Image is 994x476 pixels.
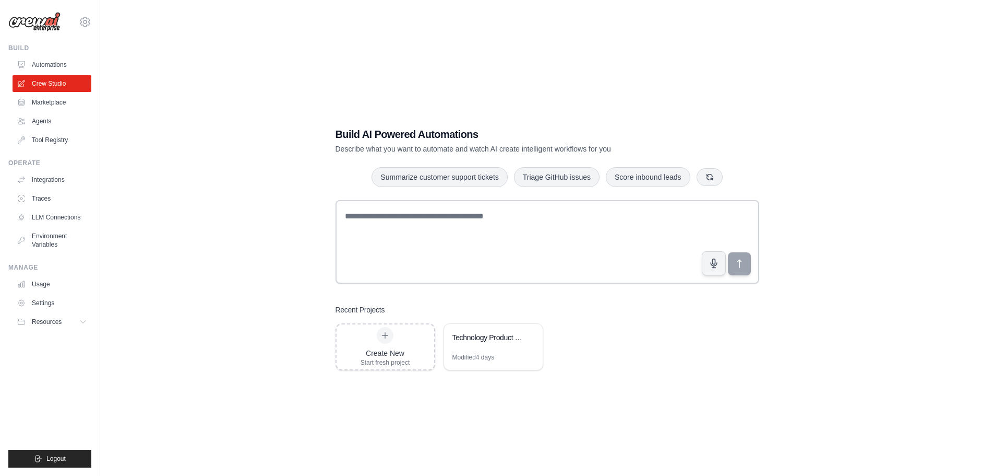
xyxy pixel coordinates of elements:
a: Tool Registry [13,132,91,148]
h3: Recent Projects [336,305,385,315]
button: Logout [8,450,91,468]
div: Technology Product Research Automation [452,332,524,343]
a: Marketplace [13,94,91,111]
a: Traces [13,190,91,207]
button: Click to speak your automation idea [702,251,726,275]
a: Crew Studio [13,75,91,92]
h1: Build AI Powered Automations [336,127,686,142]
div: Create New [361,348,410,358]
span: Logout [46,455,66,463]
button: Summarize customer support tickets [372,167,507,187]
div: Build [8,44,91,52]
a: LLM Connections [13,209,91,226]
a: Automations [13,56,91,73]
a: Environment Variables [13,228,91,253]
a: Usage [13,276,91,293]
a: Settings [13,295,91,311]
button: Resources [13,314,91,330]
div: Operate [8,159,91,167]
a: Agents [13,113,91,130]
p: Describe what you want to automate and watch AI create intelligent workflows for you [336,144,686,154]
button: Triage GitHub issues [514,167,600,187]
div: Start fresh project [361,358,410,367]
img: Logo [8,12,61,32]
span: Resources [32,318,62,326]
div: Manage [8,263,91,272]
button: Get new suggestions [697,168,723,186]
button: Score inbound leads [606,167,690,187]
div: Modified 4 days [452,353,495,362]
a: Integrations [13,171,91,188]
